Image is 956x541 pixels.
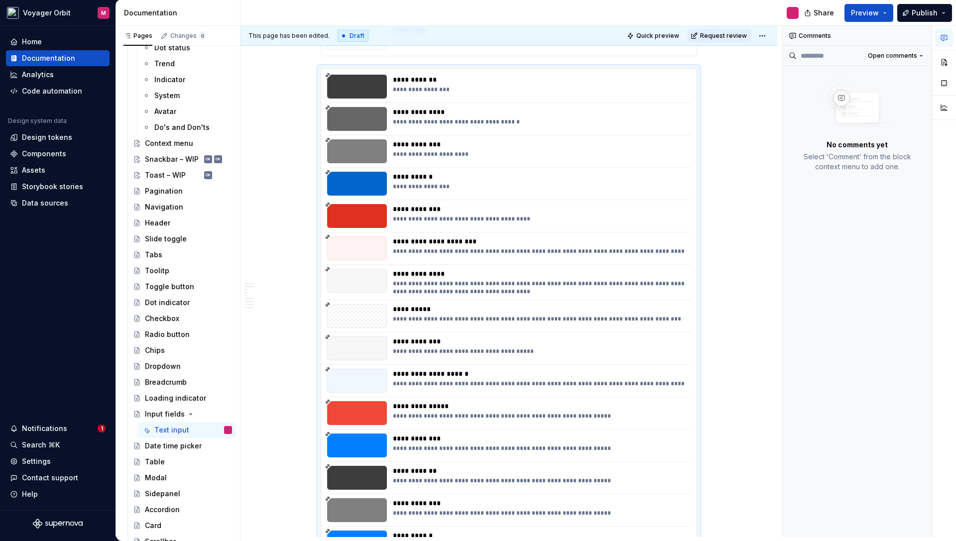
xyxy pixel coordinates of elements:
[145,393,206,403] div: Loading indicator
[199,32,207,40] span: 6
[22,132,72,142] div: Design tokens
[844,4,893,22] button: Preview
[783,26,932,46] div: Comments
[700,32,747,40] span: Request review
[145,138,193,148] div: Context menu
[338,30,368,42] div: Draft
[124,8,236,18] div: Documentation
[145,361,181,371] div: Dropdown
[145,218,170,228] div: Header
[129,454,236,470] a: Table
[22,489,38,499] div: Help
[868,52,917,60] span: Open comments
[129,502,236,518] a: Accordion
[145,441,202,451] div: Date time picker
[6,437,110,453] button: Search ⌘K
[22,37,42,47] div: Home
[688,29,751,43] button: Request review
[22,198,68,208] div: Data sources
[145,473,167,483] div: Modal
[636,32,679,40] span: Quick preview
[138,422,236,438] a: Text input
[129,295,236,311] a: Dot indicator
[22,456,51,466] div: Settings
[6,34,110,50] a: Home
[129,247,236,263] a: Tabs
[154,43,190,53] div: Dot status
[138,72,236,88] a: Indicator
[145,250,162,260] div: Tabs
[145,505,180,515] div: Accordion
[2,2,114,23] button: Voyager OrbitM
[145,329,190,339] div: Radio button
[6,146,110,162] a: Components
[129,374,236,390] a: Breadcrumb
[216,154,221,164] div: OK
[827,140,888,150] p: No comments yet
[145,457,165,467] div: Table
[129,167,236,183] a: Toast – WIPOK
[6,162,110,178] a: Assets
[6,129,110,145] a: Design tokens
[897,4,952,22] button: Publish
[145,234,187,244] div: Slide toggle
[138,119,236,135] a: Do's and Don'ts
[138,56,236,72] a: Trend
[129,199,236,215] a: Navigation
[129,231,236,247] a: Slide toggle
[22,424,67,433] div: Notifications
[129,326,236,342] a: Radio button
[154,122,210,132] div: Do's and Don'ts
[22,86,82,96] div: Code automation
[129,151,236,167] a: Snackbar – WIPOKOK
[129,358,236,374] a: Dropdown
[98,425,106,433] span: 1
[154,75,185,85] div: Indicator
[154,59,175,69] div: Trend
[145,282,194,292] div: Toggle button
[101,9,106,17] div: M
[154,425,189,435] div: Text input
[6,195,110,211] a: Data sources
[206,154,211,164] div: OK
[123,32,152,40] div: Pages
[6,67,110,83] a: Analytics
[129,406,236,422] a: Input fields
[6,179,110,195] a: Storybook stories
[6,83,110,99] a: Code automation
[138,104,236,119] a: Avatar
[248,32,330,40] span: This page has been edited.
[154,91,180,101] div: System
[22,473,78,483] div: Contact support
[22,165,45,175] div: Assets
[129,342,236,358] a: Chips
[6,421,110,436] button: Notifications1
[145,314,179,324] div: Checkbox
[129,215,236,231] a: Header
[6,453,110,469] a: Settings
[129,518,236,534] a: Card
[145,202,183,212] div: Navigation
[129,438,236,454] a: Date time picker
[145,170,186,180] div: Toast – WIP
[145,377,187,387] div: Breadcrumb
[33,519,83,529] svg: Supernova Logo
[129,183,236,199] a: Pagination
[8,117,67,125] div: Design system data
[23,8,71,18] div: Voyager Orbit
[6,470,110,486] button: Contact support
[129,390,236,406] a: Loading indicator
[129,311,236,326] a: Checkbox
[145,154,199,164] div: Snackbar – WIP
[129,279,236,295] a: Toggle button
[863,49,928,63] button: Open comments
[22,182,83,192] div: Storybook stories
[22,70,54,80] div: Analytics
[154,107,176,116] div: Avatar
[851,8,879,18] span: Preview
[138,88,236,104] a: System
[129,486,236,502] a: Sidepanel
[145,186,183,196] div: Pagination
[6,50,110,66] a: Documentation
